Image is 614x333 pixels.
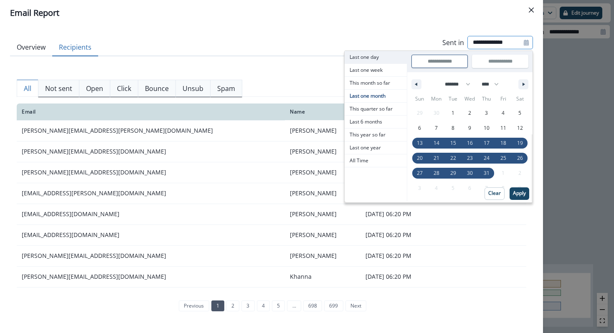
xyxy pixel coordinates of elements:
[345,116,407,129] button: Last 6 months
[345,90,407,103] button: Last one month
[411,92,428,106] span: Sun
[445,136,462,151] button: 15
[484,151,490,166] span: 24
[500,121,506,136] span: 11
[345,90,407,102] span: Last one month
[435,121,438,136] span: 7
[517,121,523,136] span: 12
[525,3,538,17] button: Close
[462,92,478,106] span: Wed
[434,151,439,166] span: 21
[345,129,407,141] button: This year so far
[468,106,471,121] span: 2
[285,183,360,204] td: [PERSON_NAME]
[345,51,407,64] button: Last one day
[445,151,462,166] button: 22
[495,106,512,121] button: 4
[513,190,526,196] p: Apply
[52,39,98,56] button: Recipients
[290,108,355,115] div: Name
[512,121,528,136] button: 12
[365,210,430,218] p: [DATE] 06:20 PM
[411,121,428,136] button: 6
[17,266,285,287] td: [PERSON_NAME][EMAIL_ADDRESS][DOMAIN_NAME]
[484,136,490,151] span: 17
[478,121,495,136] button: 10
[512,92,528,106] span: Sat
[285,225,360,245] td: [PERSON_NAME]
[285,162,360,183] td: [PERSON_NAME]
[512,151,528,166] button: 26
[345,77,407,89] span: This month so far
[345,116,407,128] span: Last 6 months
[462,136,478,151] button: 16
[411,166,428,181] button: 27
[418,121,421,136] span: 6
[517,136,523,151] span: 19
[445,92,462,106] span: Tue
[86,83,103,93] p: Open
[417,151,423,166] span: 20
[462,106,478,121] button: 2
[324,300,343,311] a: Page 699
[303,300,322,311] a: Page 698
[452,106,454,121] span: 1
[345,141,407,154] button: Last one year
[484,166,490,181] span: 31
[24,83,31,93] p: All
[417,136,423,151] span: 13
[434,166,439,181] span: 28
[417,166,423,181] span: 27
[17,141,285,162] td: [PERSON_NAME][EMAIL_ADDRESS][DOMAIN_NAME]
[510,187,529,200] button: Apply
[365,252,430,260] p: [DATE] 06:20 PM
[272,300,285,311] a: Page 5
[500,136,506,151] span: 18
[428,92,445,106] span: Mon
[345,77,407,90] button: This month so far
[428,121,445,136] button: 7
[500,151,506,166] span: 25
[217,83,235,93] p: Spam
[478,106,495,121] button: 3
[17,204,285,225] td: [EMAIL_ADDRESS][DOMAIN_NAME]
[502,106,505,121] span: 4
[17,287,285,308] td: [PERSON_NAME][EMAIL_ADDRESS][PERSON_NAME][DOMAIN_NAME]
[512,136,528,151] button: 19
[17,120,285,141] td: [PERSON_NAME][EMAIL_ADDRESS][PERSON_NAME][DOMAIN_NAME]
[428,136,445,151] button: 14
[411,151,428,166] button: 20
[450,136,456,151] span: 15
[285,245,360,266] td: [PERSON_NAME]
[450,151,456,166] span: 22
[285,204,360,225] td: [PERSON_NAME]
[512,106,528,121] button: 5
[345,64,407,76] span: Last one week
[452,121,454,136] span: 8
[411,136,428,151] button: 13
[211,300,224,311] a: Page 1 is your current page
[183,83,203,93] p: Unsub
[462,121,478,136] button: 9
[442,38,464,48] p: Sent in
[45,83,72,93] p: Not sent
[345,154,407,167] span: All Time
[145,83,169,93] p: Bounce
[285,120,360,141] td: [PERSON_NAME]
[467,166,473,181] span: 30
[485,106,488,121] span: 3
[17,183,285,204] td: [EMAIL_ADDRESS][PERSON_NAME][DOMAIN_NAME]
[488,190,501,196] p: Clear
[177,300,366,311] ul: Pagination
[22,108,280,115] div: Email
[467,151,473,166] span: 23
[345,300,366,311] a: Next page
[428,166,445,181] button: 28
[517,151,523,166] span: 26
[287,300,301,311] a: Jump forward
[478,136,495,151] button: 17
[468,121,471,136] span: 9
[10,7,533,19] div: Email Report
[462,151,478,166] button: 23
[17,162,285,183] td: [PERSON_NAME][EMAIL_ADDRESS][DOMAIN_NAME]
